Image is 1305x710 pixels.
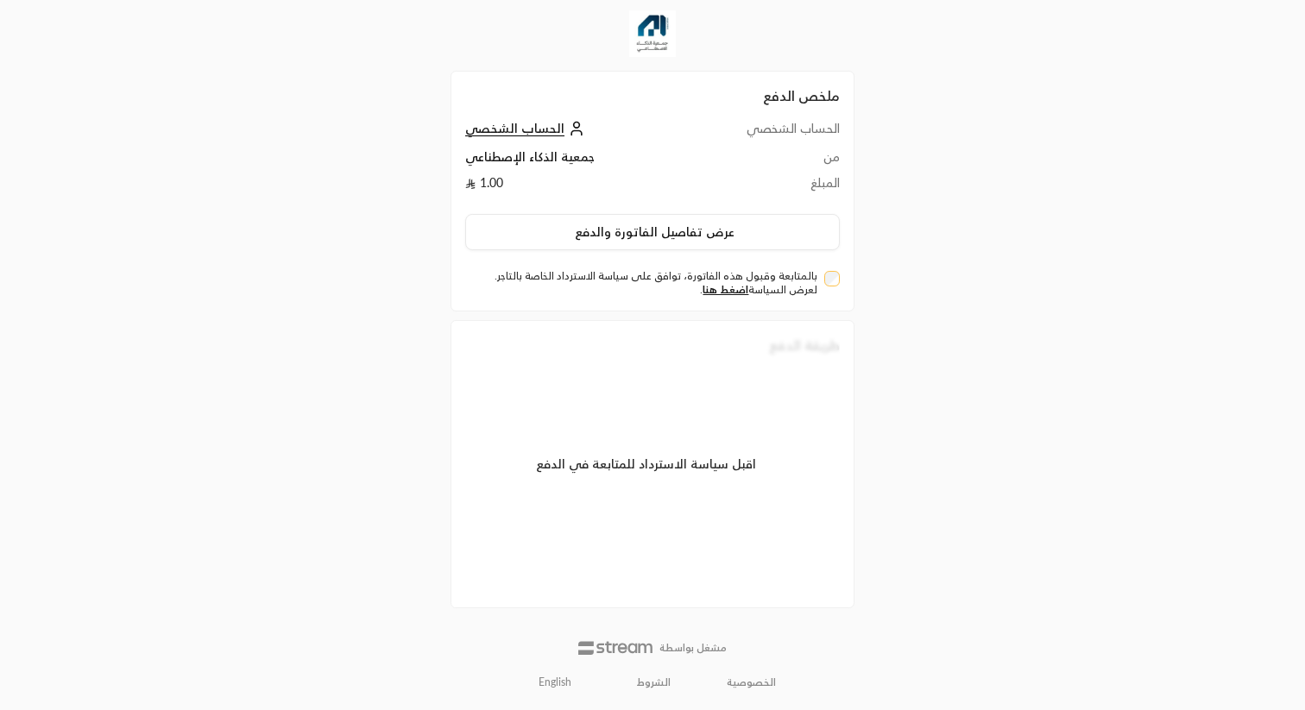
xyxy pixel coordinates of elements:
td: المبلغ [683,174,840,200]
td: الحساب الشخصي [683,120,840,148]
a: الحساب الشخصي [465,121,589,135]
label: بالمتابعة وقبول هذه الفاتورة، توافق على سياسة الاسترداد الخاصة بالتاجر. لعرض السياسة . [472,269,817,297]
button: عرض تفاصيل الفاتورة والدفع [465,214,840,250]
span: الحساب الشخصي [465,121,564,136]
span: اقبل سياسة الاسترداد للمتابعة في الدفع [536,456,756,473]
a: الخصوصية [727,675,776,689]
a: اضغط هنا [703,283,748,296]
td: جمعية الذكاء الإصطناعي [465,148,683,174]
p: مشغل بواسطة [659,641,727,655]
a: English [529,669,581,696]
a: الشروط [637,675,671,689]
h2: ملخص الدفع [465,85,840,106]
td: من [683,148,840,174]
img: Company Logo [629,10,676,57]
td: 1.00 [465,174,683,200]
